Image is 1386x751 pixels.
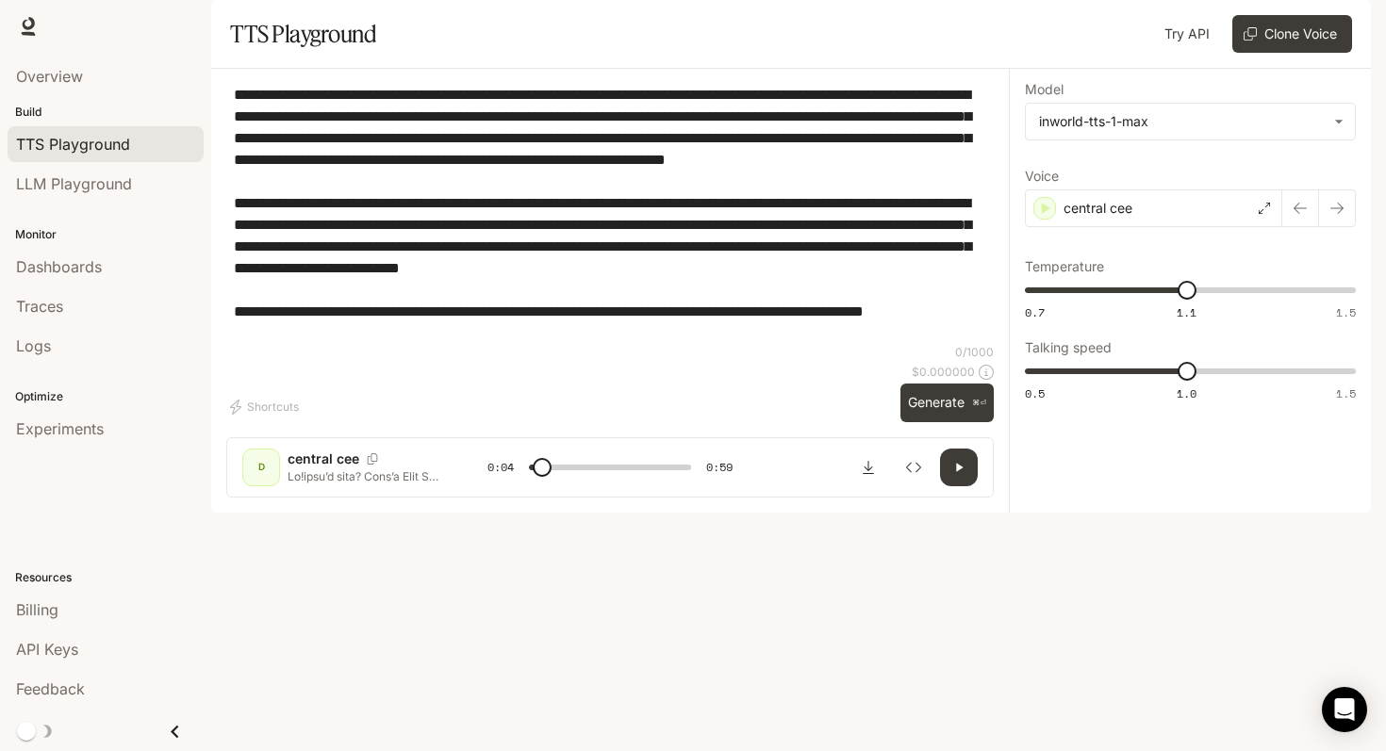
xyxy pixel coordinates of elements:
[900,384,994,422] button: Generate⌘⏎
[1336,304,1356,320] span: 1.5
[1025,260,1104,273] p: Temperature
[1025,341,1112,354] p: Talking speed
[1157,15,1217,53] a: Try API
[1025,83,1064,96] p: Model
[1025,170,1059,183] p: Voice
[288,468,442,484] p: Lo!ipsu’d sita? Cons’a Elit Sed Doe, tempori UT 94028935L. E’d magnaali en Adminimveni ! quisnos’...
[288,449,359,468] p: central cee
[850,449,887,486] button: Download audio
[706,458,733,477] span: 0:59
[230,15,376,53] h1: TTS Playground
[895,449,932,486] button: Inspect
[1177,304,1196,320] span: 1.1
[487,458,514,477] span: 0:04
[1026,104,1355,139] div: inworld-tts-1-max
[246,452,276,482] div: D
[359,453,386,465] button: Copy Voice ID
[1177,385,1196,401] span: 1.0
[226,392,306,422] button: Shortcuts
[972,398,986,409] p: ⌘⏎
[1322,687,1367,732] div: Open Intercom Messenger
[1025,304,1045,320] span: 0.7
[1039,112,1325,131] div: inworld-tts-1-max
[1336,385,1356,401] span: 1.5
[1025,385,1045,401] span: 0.5
[1232,15,1352,53] button: Clone Voice
[1064,199,1132,218] p: central cee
